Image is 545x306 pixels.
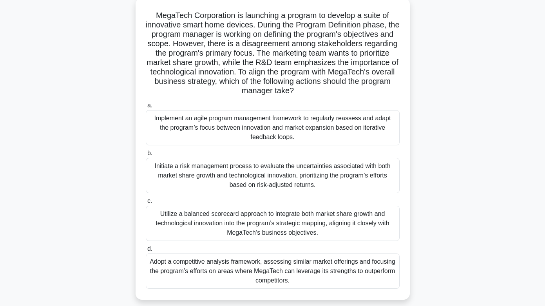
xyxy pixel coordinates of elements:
span: b. [147,150,152,156]
span: c. [147,197,152,204]
h5: MegaTech Corporation is launching a program to develop a suite of innovative smart home devices. ... [145,11,400,96]
div: Initiate a risk management process to evaluate the uncertainties associated with both market shar... [146,158,400,193]
span: a. [147,102,152,109]
div: Utilize a balanced scorecard approach to integrate both market share growth and technological inn... [146,206,400,241]
span: d. [147,245,152,252]
div: Adopt a competitive analysis framework, assessing similar market offerings and focusing the progr... [146,253,400,289]
div: Implement an agile program management framework to regularly reassess and adapt the program’s foc... [146,110,400,145]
